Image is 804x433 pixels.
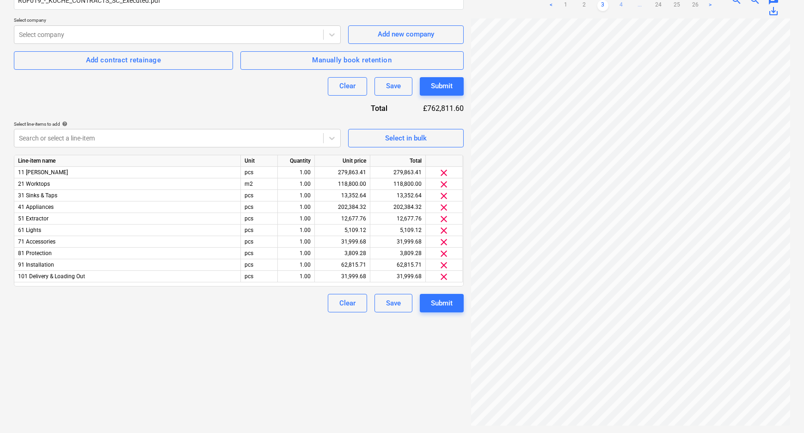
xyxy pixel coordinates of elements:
[374,201,422,213] div: 202,384.32
[282,167,311,178] div: 1.00
[378,28,434,40] div: Add new company
[282,248,311,259] div: 1.00
[319,225,366,236] div: 5,109.12
[348,25,464,44] button: Add new company
[319,259,366,271] div: 62,815.71
[374,294,412,312] button: Save
[14,121,341,127] div: Select line-items to add
[386,80,401,92] div: Save
[18,250,52,256] span: 81 Protection
[241,259,278,271] div: pcs
[374,236,422,248] div: 31,999.68
[241,248,278,259] div: pcs
[18,273,85,280] span: 101 Delivery & Loading Out
[282,190,311,201] div: 1.00
[282,259,311,271] div: 1.00
[319,190,366,201] div: 13,352.64
[278,155,315,167] div: Quantity
[241,225,278,236] div: pcs
[431,80,453,92] div: Submit
[315,155,370,167] div: Unit price
[282,178,311,190] div: 1.00
[319,201,366,213] div: 202,384.32
[312,54,392,66] div: Manually book retention
[18,192,57,199] span: 31 Sinks & Taps
[60,121,68,127] span: help
[18,215,49,222] span: 51 Extractor
[241,155,278,167] div: Unit
[282,201,311,213] div: 1.00
[241,178,278,190] div: m2
[439,248,450,259] span: clear
[241,167,278,178] div: pcs
[374,178,422,190] div: 118,800.00
[439,260,450,271] span: clear
[439,271,450,282] span: clear
[385,132,427,144] div: Select in bulk
[370,155,426,167] div: Total
[374,248,422,259] div: 3,809.28
[439,225,450,236] span: clear
[18,204,54,210] span: 41 Appliances
[402,103,464,114] div: £762,811.60
[319,271,366,282] div: 31,999.68
[14,17,341,25] p: Select company
[439,202,450,213] span: clear
[439,213,450,225] span: clear
[758,389,804,433] iframe: Chat Widget
[14,155,241,167] div: Line-item name
[18,169,68,176] span: 11 Schuller
[431,297,453,309] div: Submit
[18,262,54,268] span: 91 Installation
[241,190,278,201] div: pcs
[439,237,450,248] span: clear
[319,178,366,190] div: 118,800.00
[319,167,366,178] div: 279,863.41
[241,201,278,213] div: pcs
[768,6,779,17] span: save_alt
[374,167,422,178] div: 279,863.41
[328,77,367,96] button: Clear
[319,248,366,259] div: 3,809.28
[282,271,311,282] div: 1.00
[240,51,464,70] button: Manually book retention
[339,297,356,309] div: Clear
[374,225,422,236] div: 5,109.12
[374,259,422,271] div: 62,815.71
[86,54,161,66] div: Add contract retainage
[319,213,366,225] div: 12,677.76
[18,227,41,233] span: 61 Lights
[241,271,278,282] div: pcs
[439,190,450,201] span: clear
[14,51,233,70] button: Add contract retainage
[282,236,311,248] div: 1.00
[18,238,55,245] span: 71 Accessories
[420,77,464,96] button: Submit
[348,129,464,147] button: Select in bulk
[328,294,367,312] button: Clear
[241,236,278,248] div: pcs
[439,179,450,190] span: clear
[374,77,412,96] button: Save
[374,271,422,282] div: 31,999.68
[319,236,366,248] div: 31,999.68
[282,213,311,225] div: 1.00
[374,190,422,201] div: 13,352.64
[439,167,450,178] span: clear
[420,294,464,312] button: Submit
[241,213,278,225] div: pcs
[344,103,402,114] div: Total
[339,80,356,92] div: Clear
[374,213,422,225] div: 12,677.76
[282,225,311,236] div: 1.00
[386,297,401,309] div: Save
[18,181,50,187] span: 21 Worktops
